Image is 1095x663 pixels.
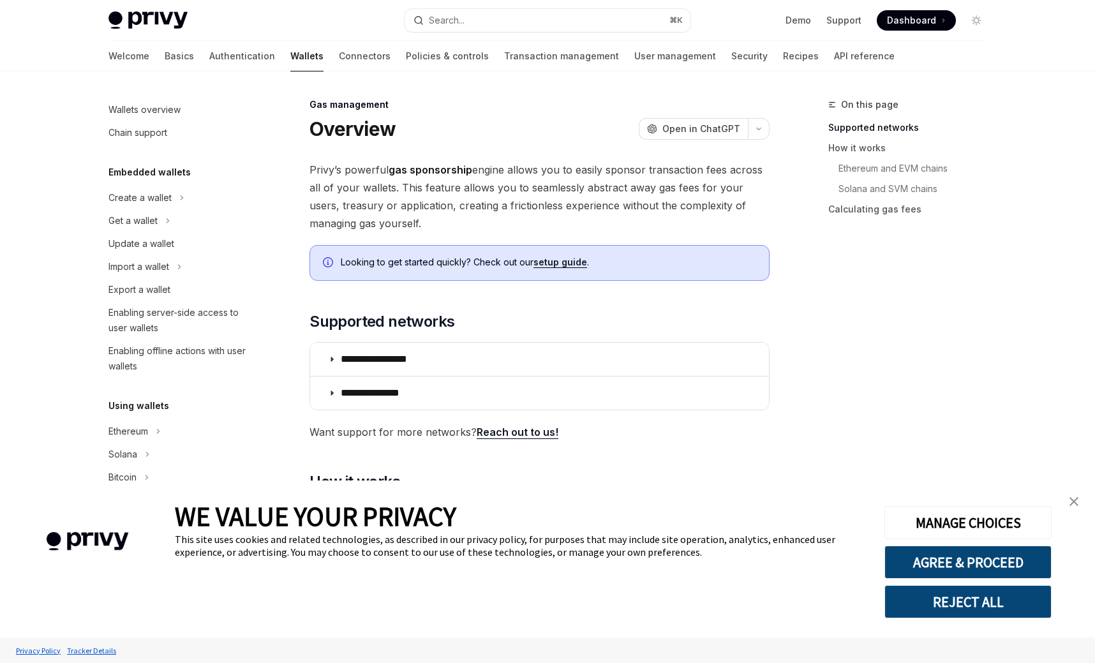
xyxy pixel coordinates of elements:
[108,424,148,439] div: Ethereum
[209,41,275,71] a: Authentication
[108,213,158,228] div: Get a wallet
[108,398,169,413] h5: Using wallets
[504,41,619,71] a: Transaction management
[786,14,811,27] a: Demo
[841,97,898,112] span: On this page
[108,190,172,205] div: Create a wallet
[662,123,740,135] span: Open in ChatGPT
[13,639,64,662] a: Privacy Policy
[290,41,324,71] a: Wallets
[826,14,861,27] a: Support
[877,10,956,31] a: Dashboard
[64,639,119,662] a: Tracker Details
[405,9,690,32] button: Search...⌘K
[884,585,1052,618] button: REJECT ALL
[834,41,895,71] a: API reference
[634,41,716,71] a: User management
[828,199,997,220] a: Calculating gas fees
[389,163,472,176] strong: gas sponsorship
[323,257,336,270] svg: Info
[98,232,262,255] a: Update a wallet
[884,546,1052,579] button: AGREE & PROCEED
[108,41,149,71] a: Welcome
[828,138,997,158] a: How it works
[108,305,254,336] div: Enabling server-side access to user wallets
[533,257,587,268] a: setup guide
[639,118,748,140] button: Open in ChatGPT
[828,117,997,138] a: Supported networks
[175,500,456,533] span: WE VALUE YOUR PRIVACY
[108,282,170,297] div: Export a wallet
[966,10,987,31] button: Toggle dark mode
[108,259,169,274] div: Import a wallet
[309,117,396,140] h1: Overview
[429,13,465,28] div: Search...
[108,165,191,180] h5: Embedded wallets
[98,301,262,339] a: Enabling server-side access to user wallets
[108,343,254,374] div: Enabling offline actions with user wallets
[98,98,262,121] a: Wallets overview
[783,41,819,71] a: Recipes
[309,161,770,232] span: Privy’s powerful engine allows you to easily sponsor transaction fees across all of your wallets....
[108,125,167,140] div: Chain support
[1061,489,1087,514] a: close banner
[1069,497,1078,506] img: close banner
[108,470,137,485] div: Bitcoin
[19,514,156,569] img: company logo
[884,506,1052,539] button: MANAGE CHOICES
[98,339,262,378] a: Enabling offline actions with user wallets
[477,426,558,439] a: Reach out to us!
[165,41,194,71] a: Basics
[108,447,137,462] div: Solana
[108,236,174,251] div: Update a wallet
[98,121,262,144] a: Chain support
[341,256,756,269] span: Looking to get started quickly? Check out our .
[309,423,770,441] span: Want support for more networks?
[108,102,181,117] div: Wallets overview
[838,179,997,199] a: Solana and SVM chains
[175,533,865,558] div: This site uses cookies and related technologies, as described in our privacy policy, for purposes...
[669,15,683,26] span: ⌘ K
[309,311,454,332] span: Supported networks
[339,41,391,71] a: Connectors
[108,11,188,29] img: light logo
[887,14,936,27] span: Dashboard
[309,472,400,492] span: How it works
[98,278,262,301] a: Export a wallet
[309,98,770,111] div: Gas management
[731,41,768,71] a: Security
[406,41,489,71] a: Policies & controls
[838,158,997,179] a: Ethereum and EVM chains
